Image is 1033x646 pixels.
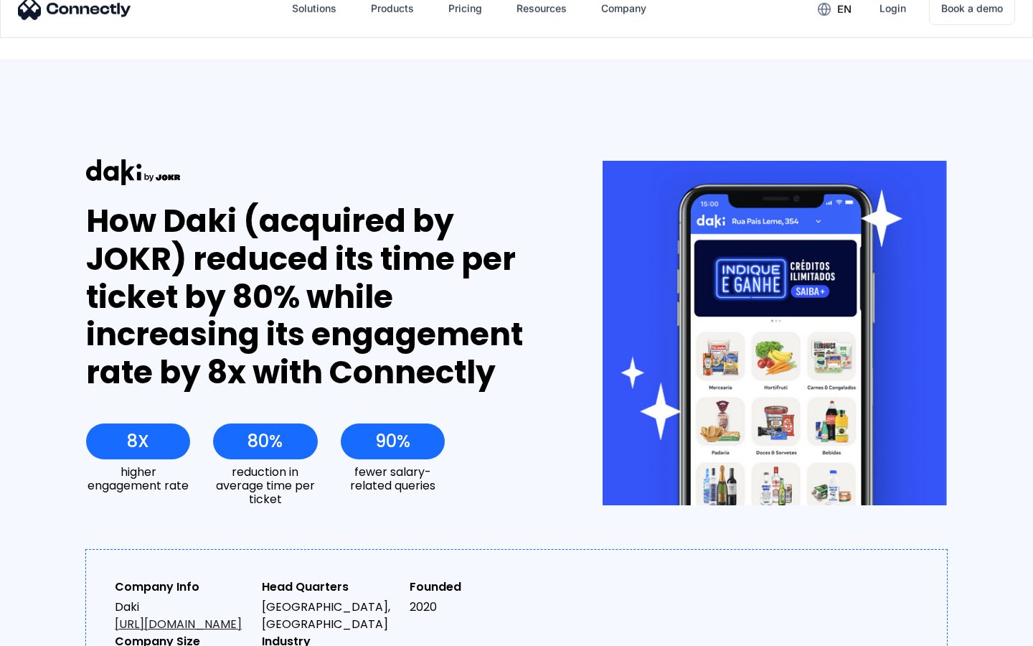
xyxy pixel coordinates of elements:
div: Founded [410,579,545,596]
div: Head Quarters [262,579,397,596]
div: Daki [115,599,250,633]
div: reduction in average time per ticket [213,465,317,507]
div: Company Info [115,579,250,596]
div: How Daki (acquired by JOKR) reduced its time per ticket by 80% while increasing its engagement ra... [86,202,550,392]
a: [URL][DOMAIN_NAME] [115,616,242,632]
div: 80% [247,431,283,451]
div: [GEOGRAPHIC_DATA], [GEOGRAPHIC_DATA] [262,599,397,633]
div: 90% [375,431,410,451]
ul: Language list [29,621,86,641]
div: 2020 [410,599,545,616]
div: 8X [127,431,149,451]
aside: Language selected: English [14,621,86,641]
div: fewer salary-related queries [341,465,445,492]
div: higher engagement rate [86,465,190,492]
